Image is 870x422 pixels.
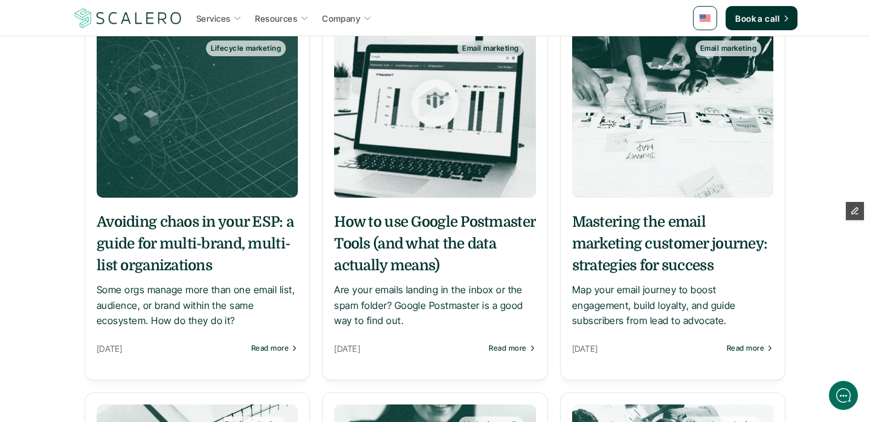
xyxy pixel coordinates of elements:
[97,211,298,329] a: Avoiding chaos in your ESP: a guide for multi-brand, multi-list organizationsSome orgs manage mor...
[829,381,858,410] iframe: gist-messenger-bubble-iframe
[572,211,773,276] h5: Mastering the email marketing customer journey: strategies for success
[572,341,721,356] p: [DATE]
[196,12,230,25] p: Services
[255,12,297,25] p: Resources
[322,12,360,25] p: Company
[184,322,210,356] button: />GIF
[726,6,797,30] a: Book a call
[192,336,202,342] tspan: GIF
[572,28,773,198] img: Foto de <a href="https://unsplash.com/es/@uxindo?utm_content=creditCopyText&utm_medium=referral&u...
[462,44,518,53] p: Email marketing
[489,344,535,352] a: Read more
[45,8,86,21] div: Scalero
[101,309,153,317] span: We run on Gist
[97,28,298,198] img: Created with Sora
[36,8,227,31] div: ScaleroBack [DATE]
[572,282,773,329] p: Map your email journey to boost engagement, build loyalty, and guide subscribers from lead to adv...
[97,282,298,329] p: Some orgs manage more than one email list, audience, or brand within the same ecosystem. How do t...
[334,211,535,276] h5: How to use Google Postmaster Tools (and what the data actually means)
[334,211,535,329] a: How to use Google Postmaster Tools (and what the data actually means)Are your emails landing in t...
[72,7,184,29] a: Scalero company logotype
[572,211,773,329] a: Mastering the email marketing customer journey: strategies for successMap your email journey to b...
[188,333,205,343] g: />
[72,7,184,30] img: Scalero company logotype
[45,24,86,31] div: Back [DATE]
[727,344,764,352] p: Read more
[700,44,756,53] p: Email marketing
[251,344,298,352] a: Read more
[735,12,779,25] p: Book a call
[489,344,526,352] p: Read more
[97,211,298,276] h5: Avoiding chaos in your ESP: a guide for multi-brand, multi-list organizations
[846,202,864,220] button: Edit Framer Content
[334,282,535,329] p: Are your emails landing in the inbox or the spam folder? Google Postmaster is a good way to find ...
[251,344,289,352] p: Read more
[97,341,245,356] p: [DATE]
[211,44,281,53] p: Lifecycle marketing
[334,28,535,198] img: Foto de <a href="https://unsplash.com/es/@cgower?utm_content=creditCopyText&utm_medium=referral&u...
[97,28,298,198] a: Created with SoraLifecycle marketing
[727,344,773,352] a: Read more
[334,341,483,356] p: [DATE]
